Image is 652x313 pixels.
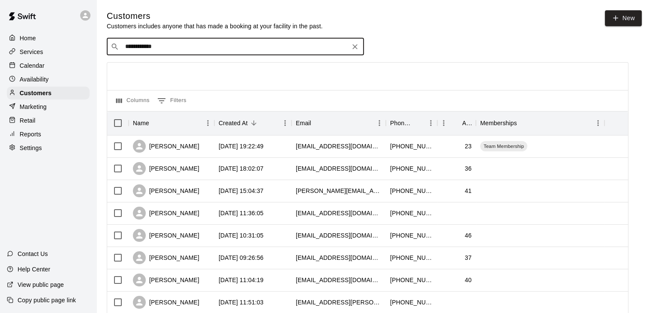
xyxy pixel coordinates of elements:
[155,94,189,108] button: Show filters
[311,117,323,129] button: Sort
[465,276,472,284] div: 40
[20,130,41,138] p: Reports
[219,253,264,262] div: 2025-08-17 09:26:56
[390,111,412,135] div: Phone Number
[20,144,42,152] p: Settings
[390,209,433,217] div: +14402427020
[390,187,433,195] div: +13304190811
[20,48,43,56] p: Services
[18,280,64,289] p: View public page
[18,296,76,304] p: Copy public page link
[296,187,382,195] div: megan.conley.lee@gmail.com
[7,59,90,72] a: Calendar
[386,111,437,135] div: Phone Number
[605,10,642,26] a: New
[7,128,90,141] a: Reports
[219,231,264,240] div: 2025-08-18 10:31:05
[201,117,214,129] button: Menu
[7,32,90,45] a: Home
[133,229,199,242] div: [PERSON_NAME]
[437,117,450,129] button: Menu
[219,187,264,195] div: 2025-08-18 15:04:37
[476,111,604,135] div: Memberships
[437,111,476,135] div: Age
[390,253,433,262] div: +17243960378
[296,142,382,150] div: joshpentek24@gmail.com
[20,89,51,97] p: Customers
[296,164,382,173] div: cstoddard@bestsupply.com
[7,114,90,127] a: Retail
[133,184,199,197] div: [PERSON_NAME]
[20,61,45,70] p: Calendar
[349,41,361,53] button: Clear
[149,117,161,129] button: Sort
[219,142,264,150] div: 2025-08-19 19:22:49
[219,276,264,284] div: 2025-08-16 11:04:19
[114,94,152,108] button: Select columns
[465,142,472,150] div: 23
[7,87,90,99] a: Customers
[291,111,386,135] div: Email
[107,10,323,22] h5: Customers
[480,141,527,151] div: Team Membership
[424,117,437,129] button: Menu
[133,207,199,220] div: [PERSON_NAME]
[462,111,472,135] div: Age
[465,164,472,173] div: 36
[450,117,462,129] button: Sort
[390,231,433,240] div: +14402279058
[373,117,386,129] button: Menu
[7,141,90,154] a: Settings
[390,298,433,307] div: +14408566264
[296,298,382,307] div: megan.balaban@gmail.com
[390,142,433,150] div: +14404139737
[248,117,260,129] button: Sort
[129,111,214,135] div: Name
[133,251,199,264] div: [PERSON_NAME]
[296,276,382,284] div: dsprague@kent.edu
[296,111,311,135] div: Email
[412,117,424,129] button: Sort
[7,73,90,86] a: Availability
[219,209,264,217] div: 2025-08-18 11:36:05
[214,111,291,135] div: Created At
[133,111,149,135] div: Name
[296,253,382,262] div: mttwalker12@gmail.com
[20,102,47,111] p: Marketing
[133,296,199,309] div: [PERSON_NAME]
[20,75,49,84] p: Availability
[480,111,517,135] div: Memberships
[279,117,291,129] button: Menu
[465,253,472,262] div: 37
[7,100,90,113] a: Marketing
[133,162,199,175] div: [PERSON_NAME]
[18,250,48,258] p: Contact Us
[18,265,50,274] p: Help Center
[133,140,199,153] div: [PERSON_NAME]
[592,117,604,129] button: Menu
[7,45,90,58] a: Services
[480,143,527,150] span: Team Membership
[219,164,264,173] div: 2025-08-18 18:02:07
[296,231,382,240] div: ksolar17@yahoo.com
[465,231,472,240] div: 46
[390,276,433,284] div: +14406678866
[20,116,36,125] p: Retail
[465,187,472,195] div: 41
[133,274,199,286] div: [PERSON_NAME]
[219,298,264,307] div: 2025-08-13 11:51:03
[219,111,248,135] div: Created At
[517,117,529,129] button: Sort
[107,38,364,55] div: Search customers by name or email
[296,209,382,217] div: daveringler80@gmail.com
[107,22,323,30] p: Customers includes anyone that has made a booking at your facility in the past.
[390,164,433,173] div: +14408566455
